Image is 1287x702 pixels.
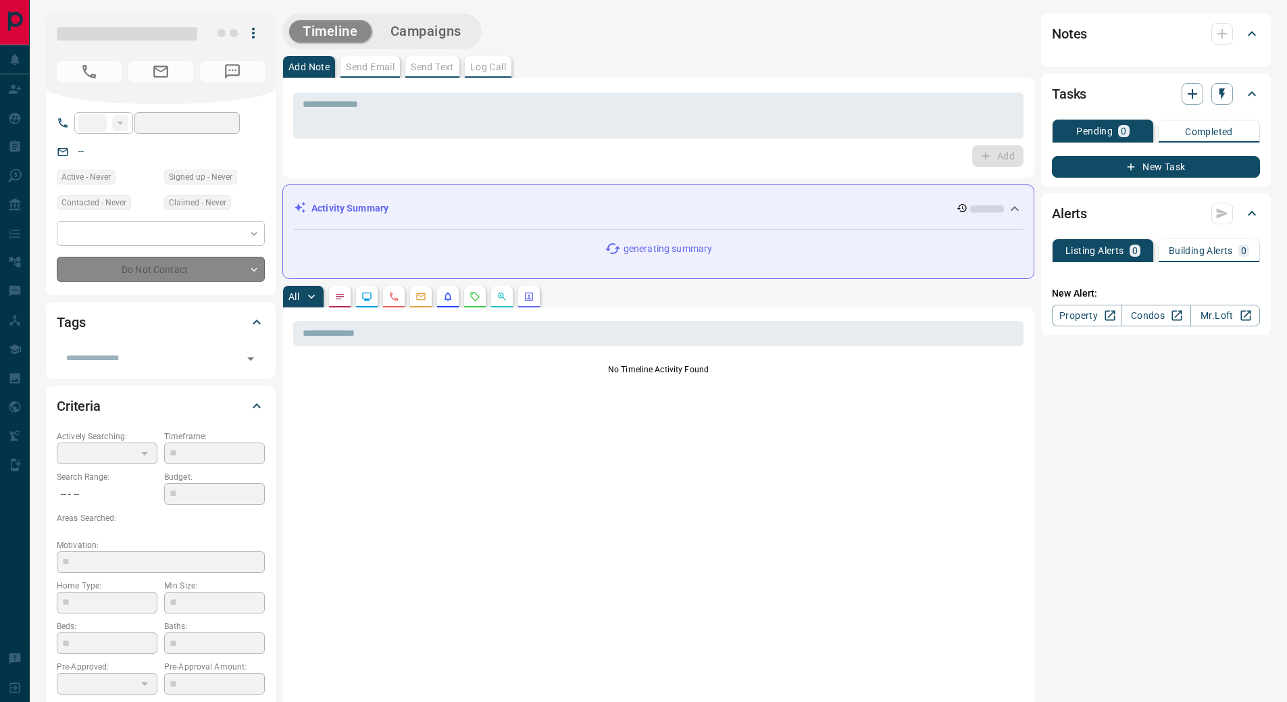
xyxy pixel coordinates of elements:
span: Signed up - Never [169,170,232,184]
p: 0 [1241,246,1246,255]
a: Property [1052,305,1121,326]
a: Mr.Loft [1190,305,1260,326]
svg: Notes [334,291,345,302]
p: Pre-Approved: [57,661,157,673]
p: 0 [1121,126,1126,136]
p: Timeframe: [164,430,265,443]
p: Motivation: [57,539,265,551]
p: Pending [1076,126,1113,136]
span: Contacted - Never [61,196,126,209]
p: Completed [1185,127,1233,136]
svg: Agent Actions [524,291,534,302]
span: No Number [57,61,122,82]
div: Tasks [1052,78,1260,110]
p: New Alert: [1052,286,1260,301]
svg: Calls [388,291,399,302]
button: Timeline [289,20,372,43]
div: Do Not Contact [57,257,265,282]
p: Activity Summary [311,201,388,216]
div: Tags [57,306,265,339]
p: generating summary [624,242,712,256]
p: Listing Alerts [1065,246,1124,255]
p: Pre-Approval Amount: [164,661,265,673]
p: Beds: [57,620,157,632]
span: Claimed - Never [169,196,226,209]
h2: Notes [1052,23,1087,45]
p: Home Type: [57,580,157,592]
p: Areas Searched: [57,512,265,524]
p: No Timeline Activity Found [293,363,1024,376]
p: Search Range: [57,471,157,483]
h2: Tags [57,311,85,333]
a: -- [78,146,84,157]
h2: Criteria [57,395,101,417]
svg: Emails [415,291,426,302]
button: New Task [1052,156,1260,178]
a: Condos [1121,305,1190,326]
button: Campaigns [377,20,475,43]
svg: Listing Alerts [443,291,453,302]
p: Building Alerts [1169,246,1233,255]
div: Criteria [57,390,265,422]
div: Notes [1052,18,1260,50]
p: Min Size: [164,580,265,592]
span: No Number [200,61,265,82]
span: Active - Never [61,170,111,184]
p: 0 [1132,246,1138,255]
div: Activity Summary [294,196,1023,221]
svg: Opportunities [497,291,507,302]
button: Open [241,349,260,368]
p: All [288,292,299,301]
span: No Email [128,61,193,82]
h2: Alerts [1052,203,1087,224]
p: -- - -- [57,483,157,505]
p: Budget: [164,471,265,483]
div: Alerts [1052,197,1260,230]
p: Add Note [288,62,330,72]
svg: Lead Browsing Activity [361,291,372,302]
h2: Tasks [1052,83,1086,105]
svg: Requests [470,291,480,302]
p: Actively Searching: [57,430,157,443]
p: Baths: [164,620,265,632]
